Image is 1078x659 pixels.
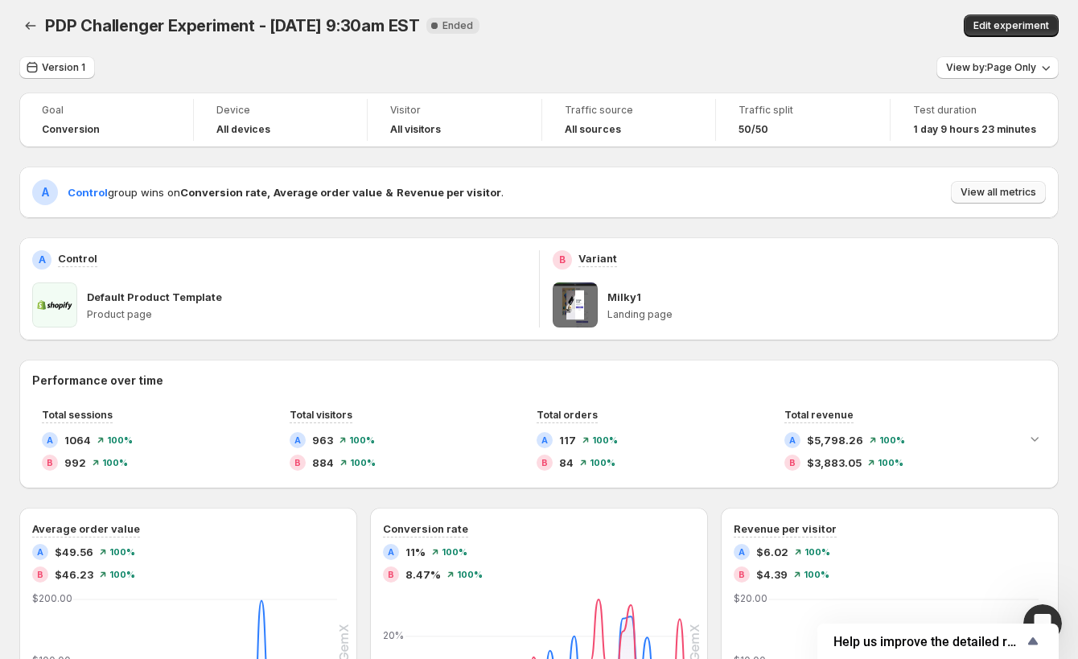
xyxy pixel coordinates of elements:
span: Traffic split [739,104,867,117]
a: Traffic sourceAll sources [565,102,693,138]
h2: A [42,184,49,200]
a: VisitorAll visitors [390,102,519,138]
a: GoalConversion [42,102,171,138]
a: DeviceAll devices [216,102,345,138]
span: 100 % [804,570,829,579]
span: Total orders [537,409,598,421]
h2: A [789,435,796,445]
span: $46.23 [55,566,93,583]
div: Let us know if there is anything unclear! [26,36,251,68]
span: Visitor [390,104,519,117]
h2: A [37,547,43,557]
span: Total visitors [290,409,352,421]
h2: B [541,458,548,467]
span: $5,798.26 [807,432,863,448]
span: Total revenue [784,409,854,421]
span: 117 [559,432,576,448]
span: 992 [64,455,86,471]
span: Control [68,186,108,199]
h2: A [541,435,548,445]
button: Expand chart [1023,427,1046,450]
h2: A [294,435,301,445]
a: Test duration1 day 9 hours 23 minutes [913,102,1036,138]
span: 100 % [350,458,376,467]
strong: Revenue per visitor [397,186,501,199]
span: 100 % [804,547,830,557]
span: 100 % [442,547,467,557]
h2: B [559,253,566,266]
text: $20.00 [734,592,767,604]
span: Device [216,104,345,117]
img: Default Product Template [32,282,77,327]
iframe: Intercom live chat [1023,604,1062,643]
div: If that template is the landing page, you can change the URL in GemPages. [26,349,251,381]
div: And GemPages has also been optimized to have minimal impact on your store’s performance [26,500,251,548]
h2: A [388,547,394,557]
h4: All devices [216,123,270,136]
button: Edit experiment [964,14,1059,37]
p: Variant [578,250,617,266]
img: Profile image for Operator [46,9,72,35]
h2: B [388,570,394,579]
button: go back [10,6,41,37]
span: Traffic source [565,104,693,117]
p: Milky1 [607,289,641,305]
span: 100 % [107,435,133,445]
span: 1064 [64,432,91,448]
button: View all metrics [951,181,1046,204]
span: 100 % [457,570,483,579]
span: $6.02 [756,544,788,560]
span: View all metrics [961,186,1036,199]
strong: Average order value [274,186,382,199]
h2: A [739,547,745,557]
a: Traffic split50/50 [739,102,867,138]
button: Version 1 [19,56,95,79]
span: 884 [312,455,334,471]
button: Home [252,6,282,37]
p: Landing page [607,308,1047,321]
div: Close [282,6,311,35]
span: 100 % [109,547,135,557]
span: Help us improve the detailed report for A/B campaigns [833,634,1023,649]
span: 100 % [592,435,618,445]
button: View by:Page Only [936,56,1059,79]
span: $4.39 [756,566,788,583]
h3: Average order value [32,521,140,537]
h3: Conversion rate [383,521,468,537]
h2: Performance over time [32,373,1046,389]
p: Control [58,250,97,266]
h2: A [47,435,53,445]
span: Edit experiment [973,19,1049,32]
span: Goal [42,104,171,117]
span: 50/50 [739,123,768,136]
span: View by: Page Only [946,61,1036,74]
span: Test duration [913,104,1036,117]
h2: B [37,570,43,579]
div: I’d like to share a bit more information about GemPages, you can change the URL of the page you’v... [26,128,251,223]
div: Antony says… [13,79,309,570]
h4: All sources [565,123,621,136]
h3: Revenue per visitor [734,521,837,537]
span: Version 1 [42,61,85,74]
div: These are some details about GemX when using it for A/B testing.I’d like to share a bit more info... [13,79,264,558]
h2: A [39,253,46,266]
h2: B [739,570,745,579]
p: Product page [87,308,526,321]
img: Milky1 [553,282,598,327]
strong: Conversion rate [180,186,267,199]
text: 20% [383,629,404,641]
span: $3,883.05 [807,455,862,471]
div: These are some details about GemX when using it for A/B testing. [26,89,251,120]
p: Default Product Template [87,289,222,305]
strong: , [267,186,270,199]
h2: B [789,458,796,467]
span: 963 [312,432,333,448]
h1: Operator [78,15,135,27]
span: Total sessions [42,409,113,421]
span: PDP Challenger Experiment - [DATE] 9:30am EST [45,16,420,35]
span: Ended [442,19,473,32]
text: $200.00 [32,592,72,604]
span: 84 [559,455,574,471]
span: 100 % [878,458,903,467]
span: 100 % [590,458,615,467]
